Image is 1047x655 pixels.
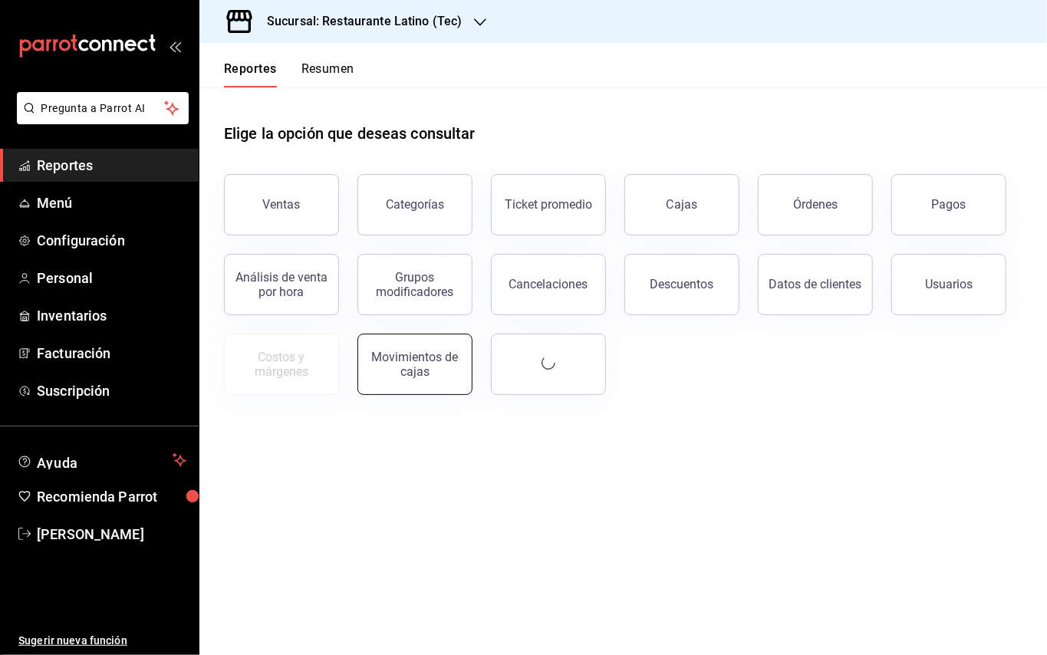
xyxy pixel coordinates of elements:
[758,174,873,235] button: Órdenes
[37,230,186,251] span: Configuración
[793,197,838,212] div: Órdenes
[224,61,354,87] div: navigation tabs
[263,197,301,212] div: Ventas
[491,174,606,235] button: Ticket promedio
[224,174,339,235] button: Ventas
[37,524,186,545] span: [PERSON_NAME]
[37,155,186,176] span: Reportes
[37,451,166,469] span: Ayuda
[505,197,592,212] div: Ticket promedio
[758,254,873,315] button: Datos de clientes
[769,277,862,291] div: Datos de clientes
[925,277,973,291] div: Usuarios
[624,254,739,315] button: Descuentos
[18,633,186,649] span: Sugerir nueva función
[357,254,472,315] button: Grupos modificadores
[37,305,186,326] span: Inventarios
[491,254,606,315] button: Cancelaciones
[224,61,277,87] button: Reportes
[255,12,462,31] h3: Sucursal: Restaurante Latino (Tec)
[37,343,186,364] span: Facturación
[224,254,339,315] button: Análisis de venta por hora
[41,100,165,117] span: Pregunta a Parrot AI
[932,197,966,212] div: Pagos
[624,174,739,235] a: Cajas
[234,270,329,299] div: Análisis de venta por hora
[891,254,1006,315] button: Usuarios
[37,268,186,288] span: Personal
[509,277,588,291] div: Cancelaciones
[37,193,186,213] span: Menú
[17,92,189,124] button: Pregunta a Parrot AI
[37,486,186,507] span: Recomienda Parrot
[386,197,444,212] div: Categorías
[301,61,354,87] button: Resumen
[650,277,714,291] div: Descuentos
[357,334,472,395] button: Movimientos de cajas
[667,196,698,214] div: Cajas
[224,122,476,145] h1: Elige la opción que deseas consultar
[224,334,339,395] button: Contrata inventarios para ver este reporte
[357,174,472,235] button: Categorías
[234,350,329,379] div: Costos y márgenes
[11,111,189,127] a: Pregunta a Parrot AI
[169,40,181,52] button: open_drawer_menu
[367,350,463,379] div: Movimientos de cajas
[367,270,463,299] div: Grupos modificadores
[37,380,186,401] span: Suscripción
[891,174,1006,235] button: Pagos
